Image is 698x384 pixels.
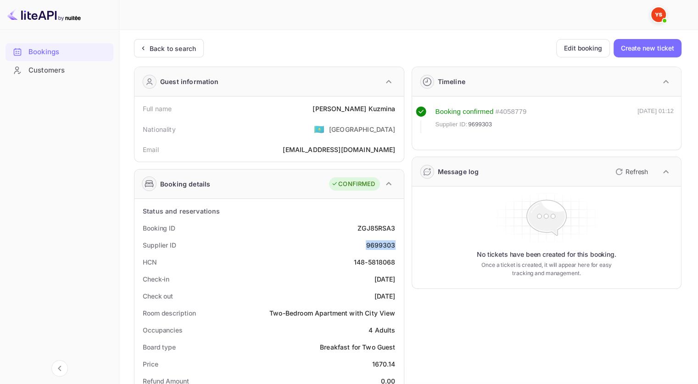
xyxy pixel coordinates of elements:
[436,120,468,129] span: Supplier ID:
[374,291,396,301] div: [DATE]
[143,257,157,267] div: HCN
[314,121,324,137] span: United States
[28,47,109,57] div: Bookings
[143,104,172,113] div: Full name
[366,240,395,250] div: 9699303
[160,77,219,86] div: Guest information
[329,124,396,134] div: [GEOGRAPHIC_DATA]
[556,39,610,57] button: Edit booking
[331,180,375,189] div: CONFIRMED
[625,167,648,176] p: Refresh
[143,308,195,318] div: Room description
[468,120,492,129] span: 9699303
[51,360,68,377] button: Collapse navigation
[369,325,395,335] div: 4 Adults
[269,308,395,318] div: Two-Bedroom Apartment with City View
[320,342,395,352] div: Breakfast for Two Guest
[143,342,176,352] div: Board type
[354,257,396,267] div: ​148-5818068
[610,164,652,179] button: Refresh
[372,359,395,369] div: 1670.14
[6,43,113,61] div: Bookings
[6,43,113,60] a: Bookings
[143,124,176,134] div: Nationality
[477,250,616,259] p: No tickets have been created for this booking.
[637,107,674,133] div: [DATE] 01:12
[313,104,395,113] div: [PERSON_NAME] Kuzmina
[160,179,210,189] div: Booking details
[475,261,619,277] p: Once a ticket is created, it will appear here for easy tracking and management.
[438,167,479,176] div: Message log
[143,325,183,335] div: Occupancies
[150,44,196,53] div: Back to search
[6,62,113,79] div: Customers
[143,240,176,250] div: Supplier ID
[283,145,395,154] div: [EMAIL_ADDRESS][DOMAIN_NAME]
[374,274,396,284] div: [DATE]
[357,223,395,233] div: ZGJ85RSA3
[495,107,526,117] div: # 4058779
[436,107,494,117] div: Booking confirmed
[651,7,666,22] img: Yandex Support
[7,7,81,22] img: LiteAPI logo
[143,206,220,216] div: Status and reservations
[438,77,465,86] div: Timeline
[143,274,169,284] div: Check-in
[143,291,173,301] div: Check out
[143,359,158,369] div: Price
[143,223,175,233] div: Booking ID
[143,145,159,154] div: Email
[614,39,681,57] button: Create new ticket
[6,62,113,79] a: Customers
[28,65,109,76] div: Customers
